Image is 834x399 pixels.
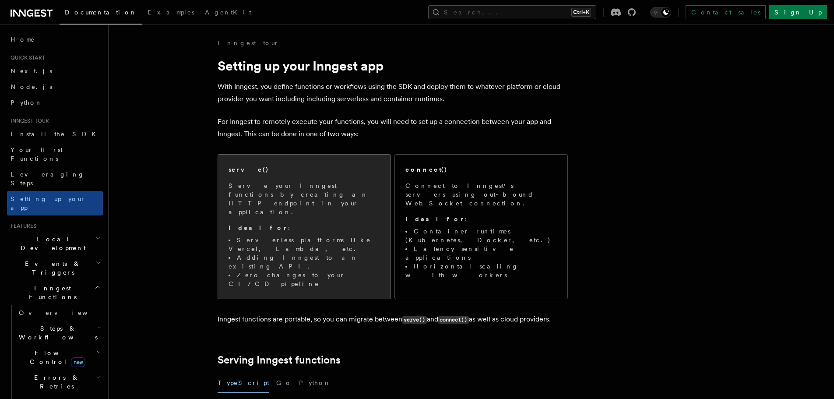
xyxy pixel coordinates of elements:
[218,373,269,393] button: TypeScript
[405,227,557,244] li: Container runtimes (Kubernetes, Docker, etc.)
[15,373,95,391] span: Errors & Retries
[402,316,427,324] code: serve()
[7,280,103,305] button: Inngest Functions
[11,35,35,44] span: Home
[7,231,103,256] button: Local Development
[428,5,596,19] button: Search...Ctrl+K
[405,215,465,222] strong: Ideal for
[218,154,391,299] a: serve()Serve your Inngest functions by creating an HTTP endpoint in your application.Ideal for:Se...
[650,7,671,18] button: Toggle dark mode
[19,309,109,316] span: Overview
[65,9,137,16] span: Documentation
[7,117,49,124] span: Inngest tour
[7,54,45,61] span: Quick start
[205,9,251,16] span: AgentKit
[218,81,568,105] p: With Inngest, you define functions or workflows using the SDK and deploy them to whatever platfor...
[218,313,568,326] p: Inngest functions are portable, so you can migrate between and as well as cloud providers.
[218,39,279,47] a: Inngest tour
[229,224,288,231] strong: Ideal for
[7,222,36,230] span: Features
[15,370,103,394] button: Errors & Retries
[7,79,103,95] a: Node.js
[405,181,557,208] p: Connect to Inngest's servers using out-bound WebSocket connection.
[405,244,557,262] li: Latency sensitive applications
[11,195,86,211] span: Setting up your app
[229,223,380,232] p: :
[218,58,568,74] h1: Setting up your Inngest app
[11,67,52,74] span: Next.js
[11,171,84,187] span: Leveraging Steps
[7,284,95,301] span: Inngest Functions
[229,236,380,253] li: Serverless platforms like Vercel, Lambda, etc.
[60,3,142,25] a: Documentation
[15,305,103,321] a: Overview
[229,181,380,216] p: Serve your Inngest functions by creating an HTTP endpoint in your application.
[11,99,42,106] span: Python
[229,253,380,271] li: Adding Inngest to an existing API.
[7,126,103,142] a: Install the SDK
[200,3,257,24] a: AgentKit
[405,215,557,223] p: :
[769,5,827,19] a: Sign Up
[11,83,52,90] span: Node.js
[15,324,98,342] span: Steps & Workflows
[11,146,63,162] span: Your first Functions
[15,349,96,366] span: Flow Control
[15,321,103,345] button: Steps & Workflows
[405,165,447,174] h2: connect()
[15,345,103,370] button: Flow Controlnew
[571,8,591,17] kbd: Ctrl+K
[229,271,380,288] li: Zero changes to your CI/CD pipeline
[71,357,85,367] span: new
[218,116,568,140] p: For Inngest to remotely execute your functions, you will need to set up a connection between your...
[218,354,341,366] a: Serving Inngest functions
[7,32,103,47] a: Home
[276,373,292,393] button: Go
[7,95,103,110] a: Python
[229,165,269,174] h2: serve()
[148,9,194,16] span: Examples
[299,373,331,393] button: Python
[405,262,557,279] li: Horizontal scaling with workers
[142,3,200,24] a: Examples
[686,5,766,19] a: Contact sales
[394,154,568,299] a: connect()Connect to Inngest's servers using out-bound WebSocket connection.Ideal for:Container ru...
[7,142,103,166] a: Your first Functions
[11,131,101,138] span: Install the SDK
[7,256,103,280] button: Events & Triggers
[7,63,103,79] a: Next.js
[7,235,95,252] span: Local Development
[7,191,103,215] a: Setting up your app
[7,166,103,191] a: Leveraging Steps
[7,259,95,277] span: Events & Triggers
[438,316,469,324] code: connect()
